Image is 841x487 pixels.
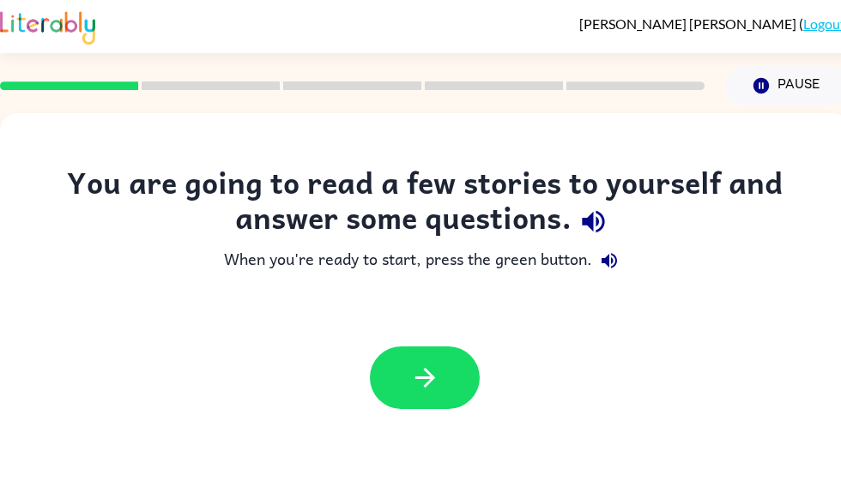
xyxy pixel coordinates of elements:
div: You are going to read a few stories to yourself and answer some questions. [34,165,815,243]
span: [PERSON_NAME] [PERSON_NAME] [579,15,799,32]
div: When you're ready to start, press the green button. [34,243,815,278]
